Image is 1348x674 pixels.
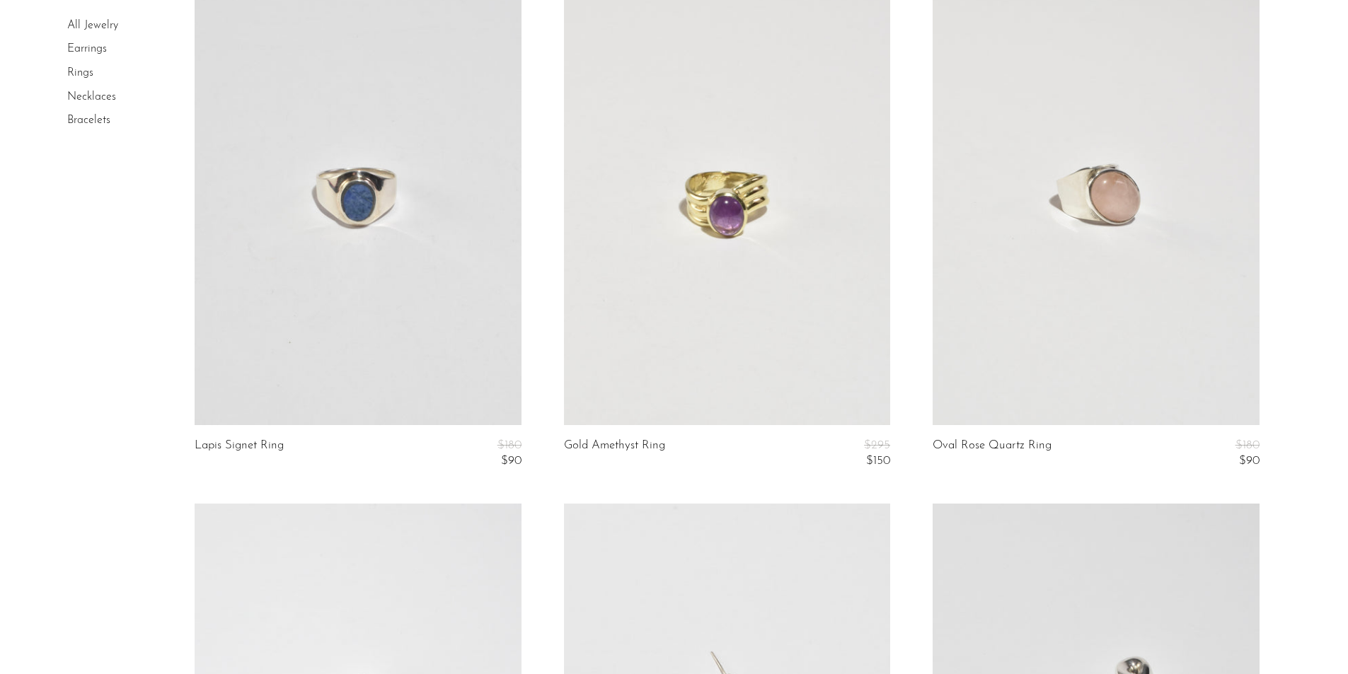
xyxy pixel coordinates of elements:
[195,439,284,468] a: Lapis Signet Ring
[497,439,522,451] span: $180
[933,439,1052,468] a: Oval Rose Quartz Ring
[1235,439,1260,451] span: $180
[67,20,118,31] a: All Jewelry
[67,67,93,79] a: Rings
[501,455,522,467] span: $90
[866,455,890,467] span: $150
[1239,455,1260,467] span: $90
[67,91,116,103] a: Necklaces
[67,115,110,126] a: Bracelets
[864,439,890,451] span: $295
[67,44,107,55] a: Earrings
[564,439,665,468] a: Gold Amethyst Ring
